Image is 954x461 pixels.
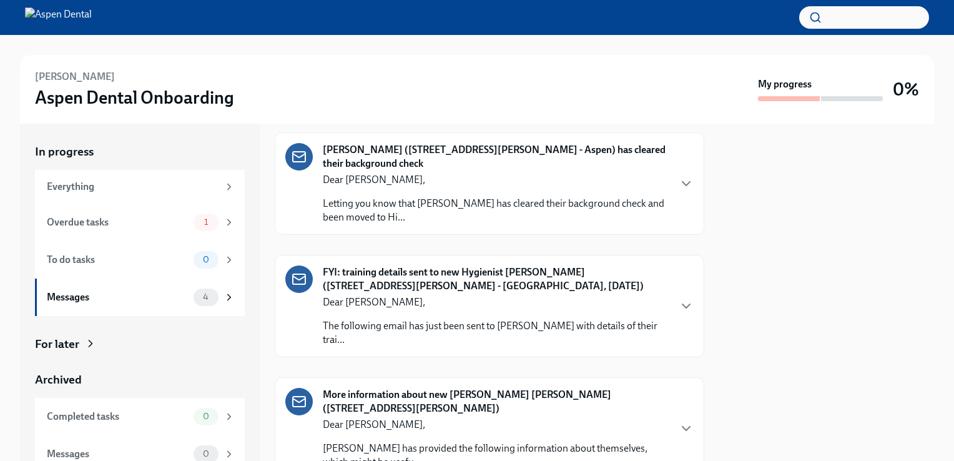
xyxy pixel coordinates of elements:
a: To do tasks0 [35,241,245,279]
p: Letting you know that [PERSON_NAME] has cleared their background check and been moved to Hi... [323,197,669,224]
a: Everything [35,170,245,204]
div: To do tasks [47,253,189,267]
span: 0 [195,255,217,264]
div: Messages [47,447,189,461]
p: Dear [PERSON_NAME], [323,295,669,309]
h3: Aspen Dental Onboarding [35,86,234,109]
a: Overdue tasks1 [35,204,245,241]
a: In progress [35,144,245,160]
strong: My progress [758,77,812,91]
div: For later [35,336,79,352]
a: Messages4 [35,279,245,316]
div: Completed tasks [47,410,189,424]
span: 4 [195,292,216,302]
div: Everything [47,180,219,194]
p: The following email has just been sent to [PERSON_NAME] with details of their trai... [323,319,669,347]
strong: [PERSON_NAME] ([STREET_ADDRESS][PERSON_NAME] - Aspen) has cleared their background check [323,143,669,171]
p: Dear [PERSON_NAME], [323,173,669,187]
span: 1 [197,217,215,227]
a: Archived [35,372,245,388]
div: Messages [47,290,189,304]
strong: More information about new [PERSON_NAME] [PERSON_NAME] ([STREET_ADDRESS][PERSON_NAME]) [323,388,669,415]
div: Overdue tasks [47,216,189,229]
a: For later [35,336,245,352]
span: 0 [195,412,217,421]
img: Aspen Dental [25,7,92,27]
a: Completed tasks0 [35,398,245,435]
strong: FYI: training details sent to new Hygienist [PERSON_NAME] ([STREET_ADDRESS][PERSON_NAME] - [GEOGR... [323,265,669,293]
h3: 0% [893,78,919,101]
p: Dear [PERSON_NAME], [323,418,669,432]
span: 0 [195,449,217,459]
h6: [PERSON_NAME] [35,70,115,84]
